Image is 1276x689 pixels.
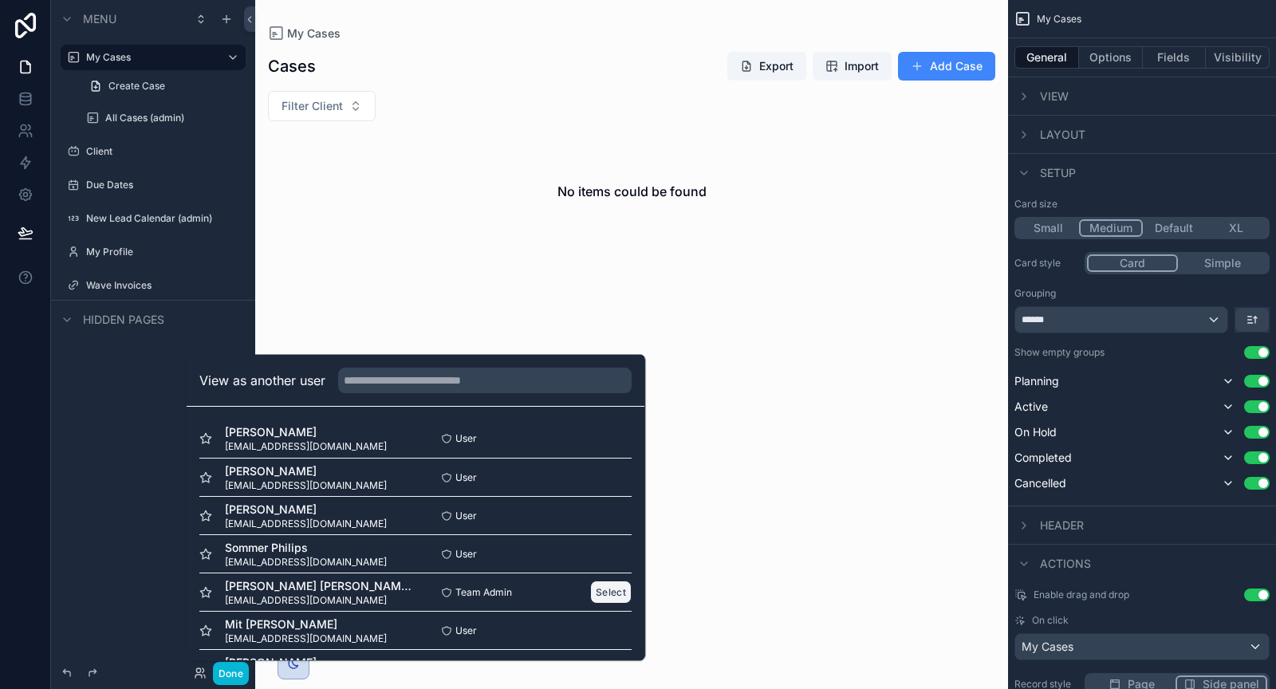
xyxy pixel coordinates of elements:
[225,594,415,607] span: [EMAIL_ADDRESS][DOMAIN_NAME]
[1143,46,1207,69] button: Fields
[225,440,387,453] span: [EMAIL_ADDRESS][DOMAIN_NAME]
[1079,46,1143,69] button: Options
[105,112,242,124] label: All Cases (admin)
[1014,399,1048,415] span: Active
[455,624,477,637] span: User
[1014,424,1057,440] span: On Hold
[455,548,477,561] span: User
[86,279,242,292] label: Wave Invoices
[225,556,387,569] span: [EMAIL_ADDRESS][DOMAIN_NAME]
[1017,219,1079,237] button: Small
[108,80,165,93] span: Create Case
[1178,254,1267,272] button: Simple
[213,662,249,685] button: Done
[86,51,214,64] label: My Cases
[455,586,512,599] span: Team Admin
[86,179,242,191] label: Due Dates
[455,471,477,484] span: User
[1205,219,1267,237] button: XL
[1014,257,1078,270] label: Card style
[1040,518,1084,533] span: Header
[225,616,387,632] span: Mit [PERSON_NAME]
[1014,346,1105,359] label: Show empty groups
[225,424,387,440] span: [PERSON_NAME]
[1022,639,1073,655] span: My Cases
[83,312,164,328] span: Hidden pages
[86,246,242,258] label: My Profile
[225,540,387,556] span: Sommer Philips
[1079,219,1143,237] button: Medium
[225,578,415,594] span: [PERSON_NAME] [PERSON_NAME] Habitan
[225,479,387,492] span: [EMAIL_ADDRESS][DOMAIN_NAME]
[1014,46,1079,69] button: General
[1014,475,1066,491] span: Cancelled
[1143,219,1205,237] button: Default
[1014,287,1056,300] label: Grouping
[1206,46,1270,69] button: Visibility
[1040,556,1091,572] span: Actions
[1014,633,1270,660] button: My Cases
[455,432,477,445] span: User
[1037,13,1081,26] span: My Cases
[1040,127,1085,143] span: Layout
[1014,198,1057,211] label: Card size
[86,145,242,158] label: Client
[225,632,387,645] span: [EMAIL_ADDRESS][DOMAIN_NAME]
[1032,614,1069,627] span: On click
[86,212,242,225] label: New Lead Calendar (admin)
[591,581,632,604] button: Select
[225,463,387,479] span: [PERSON_NAME]
[225,655,415,671] span: [PERSON_NAME]
[225,502,387,518] span: [PERSON_NAME]
[1040,89,1069,104] span: View
[1087,254,1178,272] button: Card
[455,510,477,522] span: User
[1040,165,1076,181] span: Setup
[1014,373,1059,389] span: Planning
[1034,589,1129,601] span: Enable drag and drop
[1014,450,1072,466] span: Completed
[80,73,246,99] a: Create Case
[83,11,116,27] span: Menu
[225,518,387,530] span: [EMAIL_ADDRESS][DOMAIN_NAME]
[199,371,325,390] h2: View as another user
